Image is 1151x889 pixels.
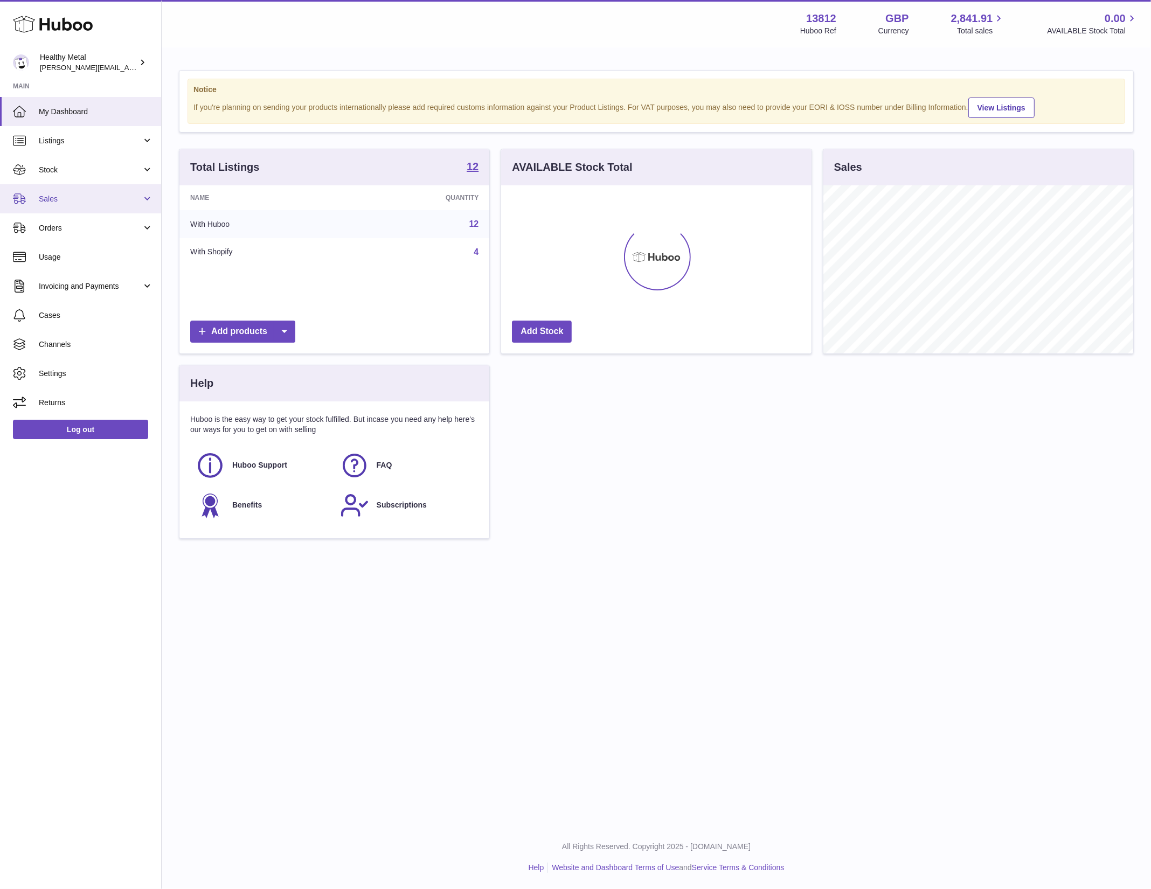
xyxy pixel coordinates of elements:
a: 2,841.91 Total sales [951,11,1006,36]
div: Huboo Ref [800,26,836,36]
div: If you're planning on sending your products internationally please add required customs informati... [193,96,1119,118]
a: 4 [474,247,479,256]
span: Channels [39,339,153,350]
span: My Dashboard [39,107,153,117]
a: Add Stock [512,321,572,343]
span: FAQ [377,460,392,470]
span: Benefits [232,500,262,510]
th: Quantity [346,185,489,210]
a: 0.00 AVAILABLE Stock Total [1047,11,1138,36]
span: Listings [39,136,142,146]
a: Benefits [196,491,329,520]
span: Invoicing and Payments [39,281,142,291]
span: Huboo Support [232,460,287,470]
td: With Shopify [179,238,346,266]
span: Returns [39,398,153,408]
a: Add products [190,321,295,343]
td: With Huboo [179,210,346,238]
a: 12 [469,219,479,228]
span: Subscriptions [377,500,427,510]
span: AVAILABLE Stock Total [1047,26,1138,36]
span: Total sales [957,26,1005,36]
span: Orders [39,223,142,233]
span: 0.00 [1105,11,1126,26]
span: Sales [39,194,142,204]
a: Huboo Support [196,451,329,480]
span: Cases [39,310,153,321]
a: Website and Dashboard Terms of Use [552,863,679,872]
th: Name [179,185,346,210]
a: Subscriptions [340,491,474,520]
span: Usage [39,252,153,262]
div: Currency [878,26,909,36]
strong: 12 [467,161,479,172]
span: [PERSON_NAME][EMAIL_ADDRESS][DOMAIN_NAME] [40,63,216,72]
h3: AVAILABLE Stock Total [512,160,632,175]
h3: Help [190,376,213,391]
h3: Total Listings [190,160,260,175]
p: All Rights Reserved. Copyright 2025 - [DOMAIN_NAME] [170,842,1142,852]
a: 12 [467,161,479,174]
strong: 13812 [806,11,836,26]
a: View Listings [968,98,1035,118]
li: and [548,863,784,873]
a: Log out [13,420,148,439]
strong: Notice [193,85,1119,95]
a: FAQ [340,451,474,480]
p: Huboo is the easy way to get your stock fulfilled. But incase you need any help here's our ways f... [190,414,479,435]
h3: Sales [834,160,862,175]
img: jose@healthy-metal.com [13,54,29,71]
a: Service Terms & Conditions [692,863,785,872]
strong: GBP [885,11,909,26]
span: Settings [39,369,153,379]
a: Help [529,863,544,872]
div: Healthy Metal [40,52,137,73]
span: 2,841.91 [951,11,993,26]
span: Stock [39,165,142,175]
